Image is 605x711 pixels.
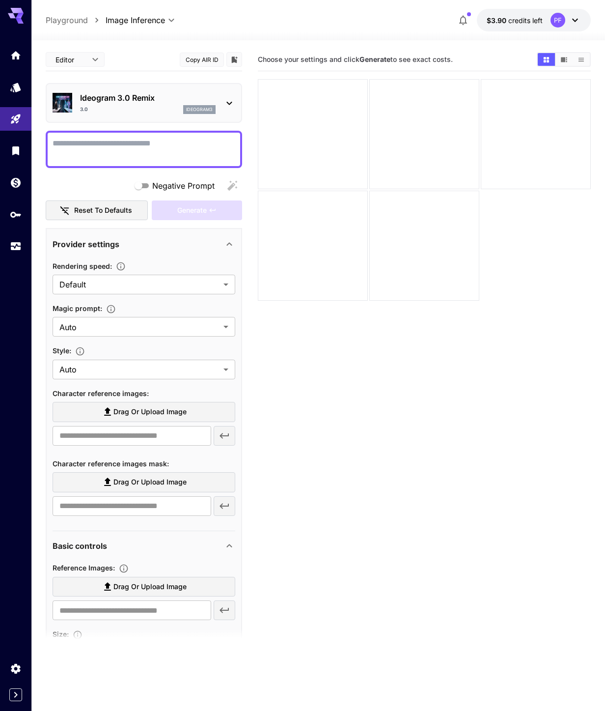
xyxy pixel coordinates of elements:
span: Auto [59,321,220,333]
span: Style : [53,346,71,355]
span: Reference Images : [53,564,115,572]
div: Models [10,81,22,93]
button: Copy AIR ID [180,53,224,67]
p: Provider settings [53,238,119,250]
p: Basic controls [53,540,107,552]
span: Character reference images : [53,389,149,398]
label: Drag or upload image [53,472,235,492]
span: Choose your settings and click to see exact costs. [258,55,453,63]
div: Playground [10,113,22,125]
span: $3.90 [487,16,508,25]
button: Upload a reference image to guide the result. This is needed for Image-to-Image or Inpainting. Su... [115,564,133,573]
button: Show images in list view [573,53,590,66]
div: Wallet [10,176,22,189]
span: Character reference images mask : [53,459,169,468]
div: Provider settings [53,232,235,256]
span: Image Inference [106,14,165,26]
span: Drag or upload image [113,581,187,593]
button: $3.898PF [477,9,591,31]
div: Basic controls [53,534,235,558]
p: 3.0 [80,106,88,113]
span: Rendering speed : [53,262,112,270]
button: Add to library [230,54,239,65]
label: Drag or upload image [53,577,235,597]
div: Settings [10,662,22,675]
button: Show images in video view [555,53,573,66]
div: Show images in grid viewShow images in video viewShow images in list view [537,52,591,67]
iframe: Chat Widget [556,664,605,711]
div: Usage [10,240,22,253]
nav: breadcrumb [46,14,106,26]
button: Show images in grid view [538,53,555,66]
div: Ideogram 3.0 Remix3.0ideogram3 [53,88,235,118]
label: Drag or upload image [53,402,235,422]
div: API Keys [10,208,22,221]
div: Home [10,49,22,61]
span: Default [59,279,220,290]
span: Magic prompt : [53,304,102,313]
a: Playground [46,14,88,26]
span: Editor [55,55,86,65]
div: $3.898 [487,15,543,26]
span: Auto [59,364,220,375]
div: Library [10,144,22,157]
p: ideogram3 [186,106,213,113]
button: Expand sidebar [9,688,22,701]
div: PF [550,13,565,28]
span: Drag or upload image [113,476,187,488]
span: Drag or upload image [113,406,187,418]
div: Please upload seed image [152,200,242,221]
span: credits left [508,16,543,25]
p: Ideogram 3.0 Remix [80,92,216,104]
span: Negative Prompt [152,180,215,192]
button: Reset to defaults [46,200,148,221]
b: Generate [359,55,390,63]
